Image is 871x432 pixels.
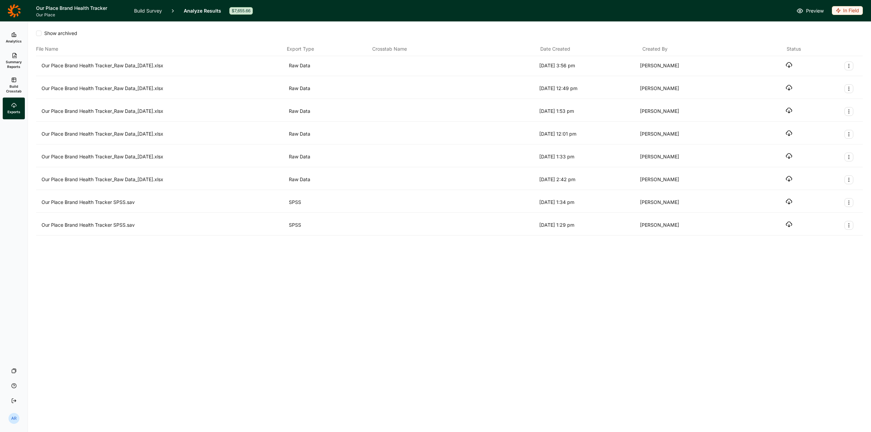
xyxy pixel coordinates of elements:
[640,153,738,161] div: [PERSON_NAME]
[6,39,22,44] span: Analytics
[786,198,792,205] button: Download file
[844,175,853,184] button: Export Actions
[42,221,286,230] div: Our Place Brand Health Tracker SPSS.sav
[640,198,738,207] div: [PERSON_NAME]
[640,130,738,139] div: [PERSON_NAME]
[832,6,863,16] button: In Field
[42,84,286,93] div: Our Place Brand Health Tracker_Raw Data_[DATE].xlsx
[42,30,77,37] span: Show archived
[539,62,637,70] div: [DATE] 3:56 pm
[36,45,284,53] div: File Name
[289,130,371,139] div: Raw Data
[786,153,792,159] button: Download file
[844,198,853,207] button: Export Actions
[3,98,25,119] a: Exports
[3,73,25,98] a: Build Crosstab
[42,62,286,70] div: Our Place Brand Health Tracker_Raw Data_[DATE].xlsx
[5,84,22,93] span: Build Crosstab
[42,153,286,161] div: Our Place Brand Health Tracker_Raw Data_[DATE].xlsx
[844,107,853,116] button: Export Actions
[42,198,286,207] div: Our Place Brand Health Tracker SPSS.sav
[3,49,25,73] a: Summary Reports
[289,107,371,116] div: Raw Data
[42,130,286,139] div: Our Place Brand Health Tracker_Raw Data_[DATE].xlsx
[832,6,863,15] div: In Field
[289,62,371,70] div: Raw Data
[796,7,824,15] a: Preview
[786,175,792,182] button: Download file
[36,12,126,18] span: Our Place
[42,175,286,184] div: Our Place Brand Health Tracker_Raw Data_[DATE].xlsx
[844,221,853,230] button: Export Actions
[786,84,792,91] button: Download file
[229,7,253,15] div: $7,655.66
[640,175,738,184] div: [PERSON_NAME]
[844,153,853,161] button: Export Actions
[787,45,801,53] div: Status
[539,221,637,230] div: [DATE] 1:29 pm
[372,45,538,53] div: Crosstab Name
[786,62,792,68] button: Download file
[844,130,853,139] button: Export Actions
[642,45,742,53] div: Created By
[786,221,792,228] button: Download file
[539,130,637,139] div: [DATE] 12:01 pm
[36,4,126,12] h1: Our Place Brand Health Tracker
[289,84,371,93] div: Raw Data
[9,413,19,424] div: AR
[640,107,738,116] div: [PERSON_NAME]
[806,7,824,15] span: Preview
[539,198,637,207] div: [DATE] 1:34 pm
[844,62,853,70] button: Export Actions
[289,198,371,207] div: SPSS
[640,62,738,70] div: [PERSON_NAME]
[539,84,637,93] div: [DATE] 12:49 pm
[786,107,792,114] button: Download file
[42,107,286,116] div: Our Place Brand Health Tracker_Raw Data_[DATE].xlsx
[640,221,738,230] div: [PERSON_NAME]
[786,130,792,137] button: Download file
[539,175,637,184] div: [DATE] 2:42 pm
[5,59,22,69] span: Summary Reports
[540,45,640,53] div: Date Created
[7,109,20,114] span: Exports
[289,175,371,184] div: Raw Data
[287,45,369,53] div: Export Type
[289,221,371,230] div: SPSS
[3,27,25,49] a: Analytics
[539,153,637,161] div: [DATE] 1:33 pm
[289,153,371,161] div: Raw Data
[640,84,738,93] div: [PERSON_NAME]
[844,84,853,93] button: Export Actions
[539,107,637,116] div: [DATE] 1:53 pm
